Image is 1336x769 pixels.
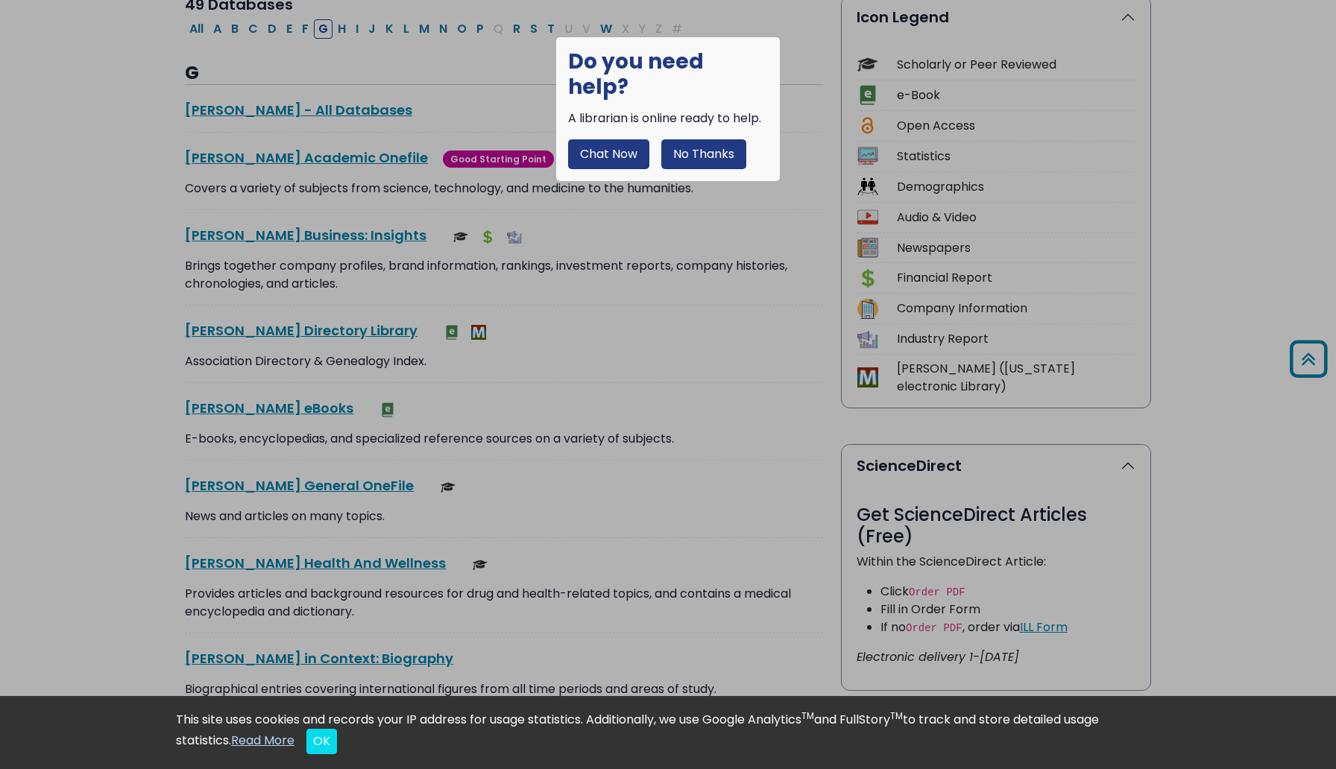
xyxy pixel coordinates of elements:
[890,709,903,722] sup: TM
[801,709,814,722] sup: TM
[306,729,337,754] button: Close
[176,711,1160,754] div: This site uses cookies and records your IP address for usage statistics. Additionally, we use Goo...
[568,49,768,99] h1: Do you need help?
[231,732,294,749] a: Read More
[568,139,649,169] button: Chat Now
[661,139,746,169] button: No Thanks
[568,110,768,127] div: A librarian is online ready to help.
